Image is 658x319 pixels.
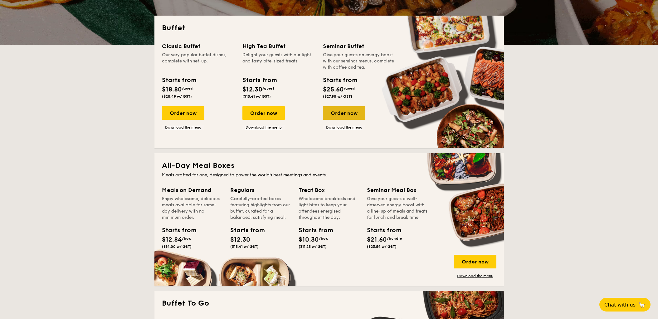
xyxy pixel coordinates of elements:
[323,76,357,85] div: Starts from
[162,52,235,71] div: Our very popular buffet dishes, complete with set-up.
[162,298,496,308] h2: Buffet To Go
[604,302,636,308] span: Chat with us
[242,76,276,85] div: Starts from
[162,236,182,243] span: $12.84
[323,42,396,51] div: Seminar Buffet
[162,125,204,130] a: Download the menu
[344,86,356,91] span: /guest
[162,186,223,194] div: Meals on Demand
[230,186,291,194] div: Regulars
[454,273,496,278] a: Download the menu
[162,172,496,178] div: Meals crafted for one, designed to power the world's best meetings and events.
[387,236,402,241] span: /bundle
[319,236,328,241] span: /box
[162,161,496,171] h2: All-Day Meal Boxes
[367,236,387,243] span: $21.60
[162,244,192,249] span: ($14.00 w/ GST)
[367,226,395,235] div: Starts from
[162,23,496,33] h2: Buffet
[230,226,258,235] div: Starts from
[262,86,274,91] span: /guest
[323,106,365,120] div: Order now
[299,236,319,243] span: $10.30
[242,94,271,99] span: ($13.41 w/ GST)
[454,255,496,268] div: Order now
[367,186,428,194] div: Seminar Meal Box
[230,196,291,221] div: Carefully-crafted boxes featuring highlights from our buffet, curated for a balanced, satisfying ...
[323,94,352,99] span: ($27.90 w/ GST)
[182,236,191,241] span: /box
[162,76,196,85] div: Starts from
[162,42,235,51] div: Classic Buffet
[367,244,397,249] span: ($23.54 w/ GST)
[242,125,285,130] a: Download the menu
[323,125,365,130] a: Download the menu
[323,52,396,71] div: Give your guests an energy boost with our seminar menus, complete with coffee and tea.
[162,226,190,235] div: Starts from
[323,86,344,93] span: $25.60
[599,298,651,312] button: Chat with us🦙
[242,52,315,71] div: Delight your guests with our light and tasty bite-sized treats.
[299,196,359,221] div: Wholesome breakfasts and light bites to keep your attendees energised throughout the day.
[299,226,327,235] div: Starts from
[367,196,428,221] div: Give your guests a well-deserved energy boost with a line-up of meals and treats for lunch and br...
[242,42,315,51] div: High Tea Buffet
[230,236,250,243] span: $12.30
[162,94,192,99] span: ($20.49 w/ GST)
[162,106,204,120] div: Order now
[299,186,359,194] div: Treat Box
[162,196,223,221] div: Enjoy wholesome, delicious meals available for same-day delivery with no minimum order.
[230,244,259,249] span: ($13.41 w/ GST)
[638,301,646,308] span: 🦙
[182,86,194,91] span: /guest
[242,86,262,93] span: $12.30
[162,86,182,93] span: $18.80
[299,244,327,249] span: ($11.23 w/ GST)
[242,106,285,120] div: Order now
